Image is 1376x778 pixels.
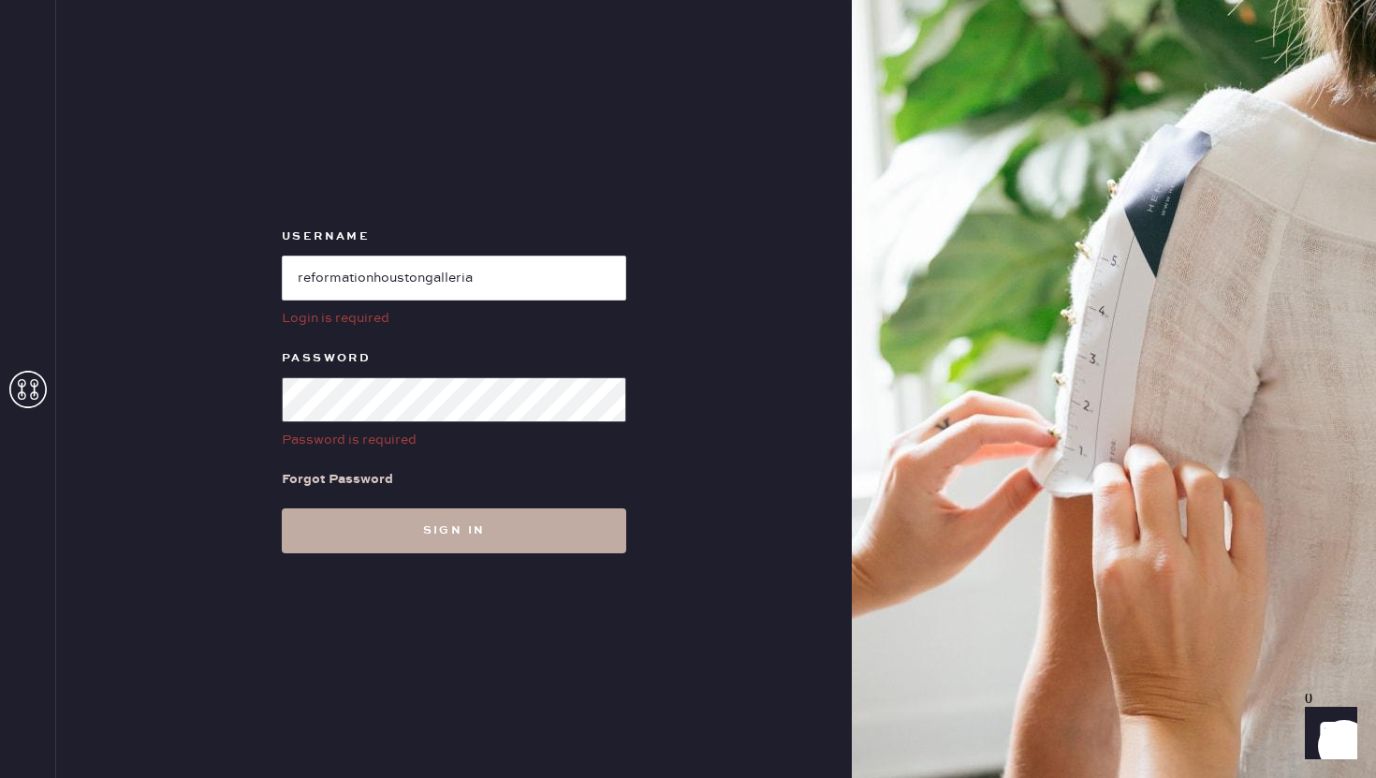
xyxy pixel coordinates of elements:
[282,308,626,329] div: Login is required
[282,226,626,248] label: Username
[1287,694,1368,774] iframe: Front Chat
[282,430,626,450] div: Password is required
[282,450,393,508] a: Forgot Password
[282,508,626,553] button: Sign in
[282,256,626,301] input: e.g. john@doe.com
[282,469,393,490] div: Forgot Password
[282,347,626,370] label: Password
